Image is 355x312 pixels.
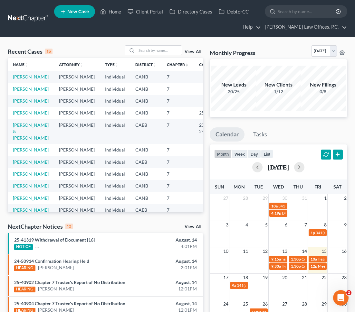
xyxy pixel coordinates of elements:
button: month [214,150,232,158]
td: 7 [162,107,194,119]
span: 28 [242,194,249,202]
a: [PERSON_NAME] [38,286,74,292]
span: Wed [273,184,284,189]
a: [PERSON_NAME] [13,110,49,115]
td: CAEB [130,119,162,144]
a: Districtunfold_more [135,62,157,67]
i: unfold_more [24,63,28,67]
a: [PERSON_NAME] [13,195,49,201]
a: 25-41319 Withdrawal of Document [16] [14,237,95,243]
td: Individual [100,71,130,83]
button: day [248,150,261,158]
a: [PERSON_NAME] [13,86,49,92]
a: 25-40904 Chapter 7 Trustee's Report of No Distribution [14,301,125,306]
td: CANB [130,192,162,204]
span: 2 [346,290,351,295]
span: 8 [323,221,327,229]
h2: [DATE] [268,164,289,170]
span: New Case [67,9,89,14]
a: [PERSON_NAME] [38,264,74,271]
td: 7 [162,192,194,204]
div: 12:01PM [140,286,197,292]
div: 4:01PM [140,243,197,250]
div: August, 14 [140,300,197,307]
span: 21 [301,274,308,281]
div: 15 [45,49,53,54]
td: Individual [100,156,130,168]
button: week [232,150,248,158]
input: Search by name... [137,46,182,55]
span: 27 [223,194,229,202]
td: [PERSON_NAME] [54,168,100,180]
a: [PERSON_NAME] [13,207,49,213]
span: Hearing for [PERSON_NAME] [282,264,332,269]
a: [PERSON_NAME] [13,74,49,79]
h3: Monthly Progress [210,49,255,57]
div: NOTICE [14,244,33,250]
span: 25 [242,300,249,308]
td: Individual [100,144,130,156]
div: 10 [65,224,73,229]
a: 24-50914 Confirmation Hearing Held [14,258,89,264]
div: August, 14 [140,279,197,286]
span: 27 [282,300,288,308]
td: [PERSON_NAME] [54,107,100,119]
td: CANB [130,144,162,156]
span: Thu [293,184,303,189]
span: 4:19p [271,211,281,216]
td: 7 [162,71,194,83]
div: 1/12 [256,88,301,95]
div: 20/25 [211,88,256,95]
i: unfold_more [153,63,157,67]
a: View All [185,50,201,54]
td: [PERSON_NAME] [54,156,100,168]
span: 1:30p [291,264,301,269]
span: Sun [215,184,224,189]
td: CANB [130,107,162,119]
span: 20 [282,274,288,281]
span: 16 [341,247,347,255]
td: Individual [100,119,130,144]
a: DebtorCC [216,6,252,17]
td: Individual [100,192,130,204]
span: Fri [314,184,321,189]
td: Individual [100,95,130,107]
td: [PERSON_NAME] [54,180,100,192]
div: New Leads [211,81,256,88]
span: 1p [311,230,315,235]
a: [PERSON_NAME] [13,98,49,104]
span: 15 [321,247,327,255]
span: 6 [284,221,288,229]
td: CAEB [130,204,162,216]
a: Nameunfold_more [13,62,28,67]
a: Chapterunfold_more [167,62,189,67]
span: 10 [223,247,229,255]
td: [PERSON_NAME] [54,119,100,144]
td: Individual [100,83,130,95]
a: Tasks [247,127,273,142]
a: Calendar [210,127,245,142]
td: [PERSON_NAME] [54,144,100,156]
div: 2:01PM [140,264,197,271]
span: 341(a) meeting for [PERSON_NAME] [278,204,341,208]
td: 7 [162,95,194,107]
span: 24 [223,300,229,308]
a: [PERSON_NAME] [13,171,49,177]
span: 7 [304,221,308,229]
i: unfold_more [115,63,119,67]
span: 29 [262,194,268,202]
span: 9:30a [271,264,281,269]
td: CANB [130,180,162,192]
a: 25-40902 Chapter 7 Trustee's Report of No Distribution [14,280,125,285]
span: 14 [301,247,308,255]
a: Home [97,6,124,17]
a: [PERSON_NAME] & [PERSON_NAME] [13,122,49,141]
span: hearing for [PERSON_NAME] [282,257,331,262]
span: 10a [311,257,317,262]
td: [PERSON_NAME] [54,71,100,83]
span: 4 [245,221,249,229]
span: 13 [282,247,288,255]
span: 30 [282,194,288,202]
a: Attorneyunfold_more [59,62,83,67]
i: unfold_more [185,63,189,67]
